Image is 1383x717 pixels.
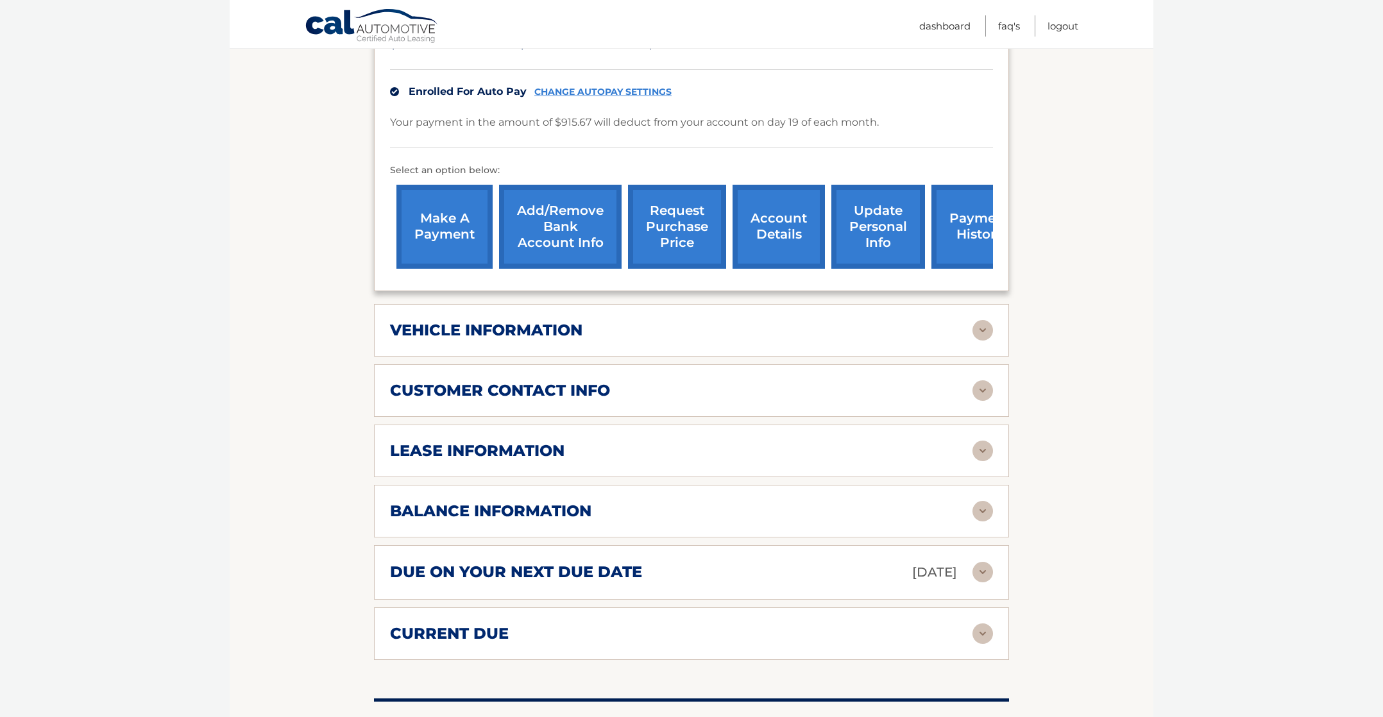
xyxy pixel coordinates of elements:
[409,85,527,97] span: Enrolled For Auto Pay
[912,561,957,584] p: [DATE]
[390,562,642,582] h2: due on your next due date
[972,380,993,401] img: accordion-rest.svg
[390,624,509,643] h2: current due
[390,381,610,400] h2: customer contact info
[733,185,825,269] a: account details
[305,8,439,46] a: Cal Automotive
[931,185,1028,269] a: payment history
[390,441,564,460] h2: lease information
[1048,15,1078,37] a: Logout
[534,87,672,97] a: CHANGE AUTOPAY SETTINGS
[390,502,591,521] h2: balance information
[972,501,993,521] img: accordion-rest.svg
[628,185,726,269] a: request purchase price
[390,114,879,131] p: Your payment in the amount of $915.67 will deduct from your account on day 19 of each month.
[998,15,1020,37] a: FAQ's
[972,320,993,341] img: accordion-rest.svg
[396,185,493,269] a: make a payment
[499,185,622,269] a: Add/Remove bank account info
[972,441,993,461] img: accordion-rest.svg
[919,15,971,37] a: Dashboard
[390,163,993,178] p: Select an option below:
[390,87,399,96] img: check.svg
[390,321,582,340] h2: vehicle information
[972,623,993,644] img: accordion-rest.svg
[831,185,925,269] a: update personal info
[972,562,993,582] img: accordion-rest.svg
